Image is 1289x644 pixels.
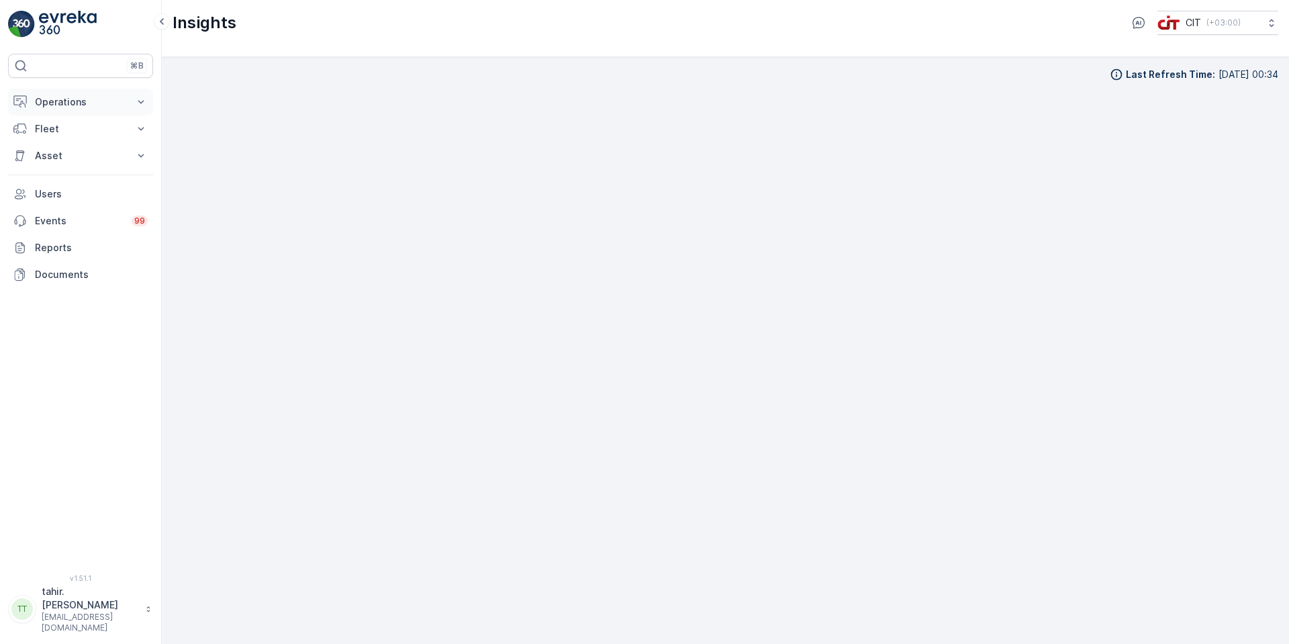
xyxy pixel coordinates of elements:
[35,149,126,163] p: Asset
[8,116,153,142] button: Fleet
[39,11,97,38] img: logo_light-DOdMpM7g.png
[42,612,138,633] p: [EMAIL_ADDRESS][DOMAIN_NAME]
[35,214,124,228] p: Events
[8,234,153,261] a: Reports
[35,95,126,109] p: Operations
[11,598,33,620] div: TT
[8,11,35,38] img: logo
[8,261,153,288] a: Documents
[42,585,138,612] p: tahir.[PERSON_NAME]
[8,89,153,116] button: Operations
[134,216,145,226] p: 99
[8,585,153,633] button: TTtahir.[PERSON_NAME][EMAIL_ADDRESS][DOMAIN_NAME]
[8,142,153,169] button: Asset
[1157,15,1180,30] img: cit-logo_pOk6rL0.png
[8,574,153,582] span: v 1.51.1
[35,187,148,201] p: Users
[130,60,144,71] p: ⌘B
[1219,68,1278,81] p: [DATE] 00:34
[8,208,153,234] a: Events99
[1186,16,1201,30] p: CIT
[35,122,126,136] p: Fleet
[1126,68,1215,81] p: Last Refresh Time :
[1206,17,1241,28] p: ( +03:00 )
[35,268,148,281] p: Documents
[8,181,153,208] a: Users
[173,12,236,34] p: Insights
[1157,11,1278,35] button: CIT(+03:00)
[35,241,148,255] p: Reports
